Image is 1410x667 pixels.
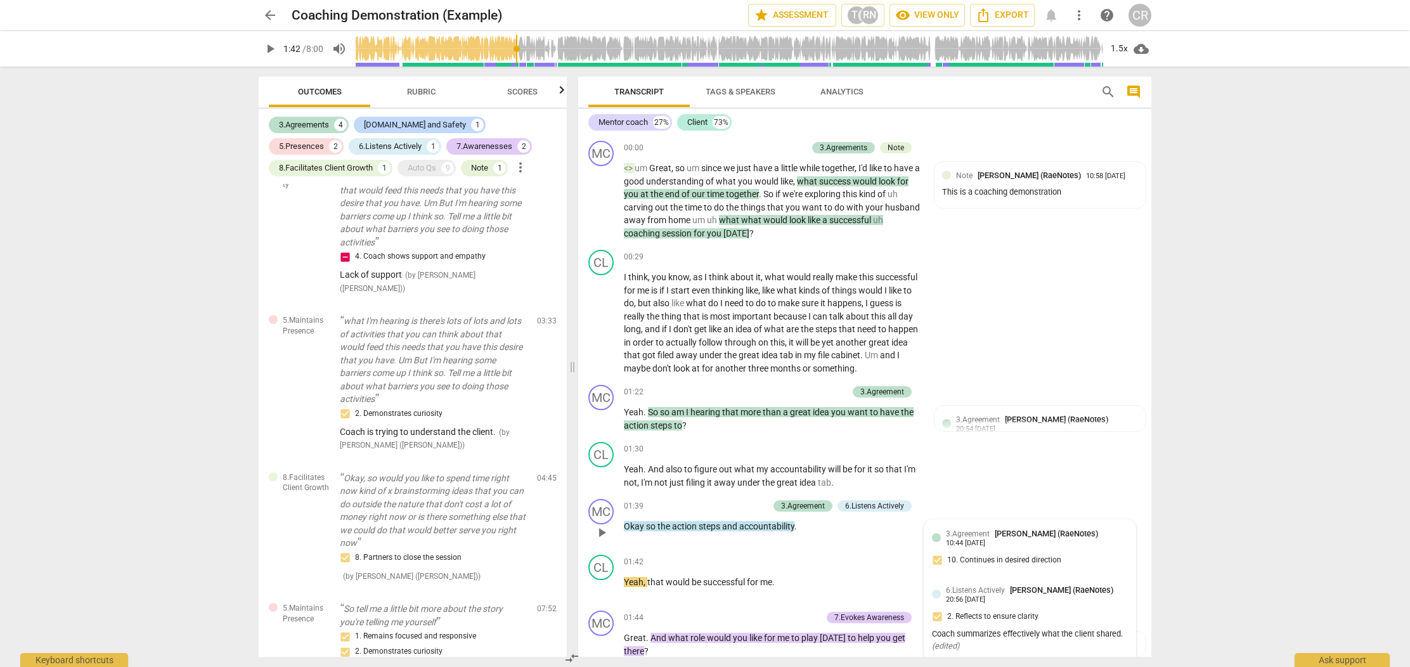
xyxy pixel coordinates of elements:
[302,44,323,54] span: / 8:00
[707,189,726,199] span: time
[865,202,885,212] span: your
[885,202,920,212] span: husband
[471,119,484,131] div: 1
[633,337,656,347] span: order
[648,272,652,282] span: ,
[598,116,648,129] div: Mentor coach
[865,298,870,308] span: I
[865,350,880,360] span: Filler word
[761,350,780,360] span: idea
[978,171,1081,180] span: Tatiana (RaeNotes)
[768,298,778,308] span: to
[669,324,673,334] span: I
[647,215,668,225] span: from
[732,311,773,321] span: important
[652,272,668,282] span: you
[642,350,657,360] span: got
[671,163,675,173] span: ,
[725,337,758,347] span: through
[726,202,741,212] span: the
[701,163,723,173] span: since
[813,363,855,373] span: something
[649,163,671,173] span: Great
[793,176,797,186] span: ,
[408,162,436,174] div: Auto Qs
[624,311,647,321] span: really
[671,298,686,308] span: Filler word
[889,4,965,27] button: View only
[810,337,822,347] span: be
[723,228,749,238] span: [DATE]
[1098,82,1118,102] button: Search
[656,337,666,347] span: to
[754,324,764,334] span: of
[756,298,768,308] span: do
[588,141,614,166] div: Change speaker
[786,202,802,212] span: you
[1086,172,1125,181] div: 10:58 [DATE]
[862,298,865,308] span: ,
[675,163,687,173] span: so
[706,176,716,186] span: of
[689,272,693,282] span: ,
[471,162,488,174] div: Note
[537,316,557,327] span: 03:33
[754,176,780,186] span: would
[706,87,775,96] span: Tags & Speakers
[860,6,879,25] div: RN
[712,285,746,295] span: thinking
[735,324,754,334] span: idea
[1126,84,1141,100] span: comment
[789,215,808,225] span: look
[719,215,741,225] span: what
[758,285,762,295] span: ,
[859,189,877,199] span: kind
[764,324,786,334] span: what
[673,324,694,334] span: don't
[652,363,673,373] span: don't
[846,311,871,321] span: about
[720,298,725,308] span: I
[770,337,785,347] span: this
[799,163,822,173] span: while
[686,298,708,308] span: what
[888,324,918,334] span: happen
[638,298,653,308] span: but
[640,189,650,199] span: at
[427,140,439,153] div: 1
[724,350,739,360] span: the
[493,162,506,174] div: 1
[637,285,651,295] span: me
[624,189,640,199] span: you
[340,271,475,293] span: ( by [PERSON_NAME] ([PERSON_NAME]) )
[782,189,805,199] span: we're
[822,337,836,347] span: yet
[803,363,813,373] span: or
[624,285,637,295] span: for
[708,298,720,308] span: do
[665,189,682,199] span: end
[628,272,648,282] span: think
[507,87,538,96] span: Scores
[785,337,789,347] span: ,
[843,189,859,199] span: this
[723,163,737,173] span: we
[1123,82,1144,102] button: Show/Hide comments
[364,119,466,131] div: [DOMAIN_NAME] and Safety
[676,350,699,360] span: away
[650,189,665,199] span: the
[653,116,670,129] div: 27%
[801,324,815,334] span: the
[279,140,324,153] div: 5.Presences
[808,311,813,321] span: I
[836,272,859,282] span: make
[789,337,796,347] span: it
[822,215,829,225] span: a
[780,350,795,360] span: tab
[1107,39,1131,59] div: 1.5x
[834,202,846,212] span: do
[624,350,642,360] span: that
[624,363,652,373] span: maybe
[831,350,860,360] span: cabinet
[878,324,888,334] span: to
